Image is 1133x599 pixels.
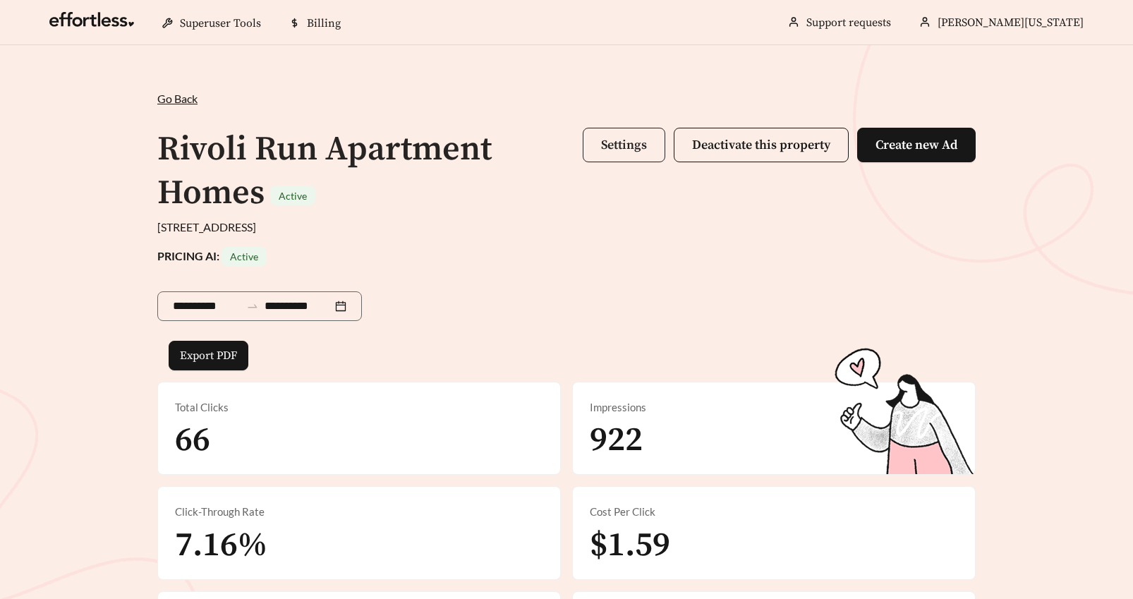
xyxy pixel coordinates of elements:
button: Export PDF [169,341,248,370]
span: Create new Ad [875,137,957,153]
a: Support requests [806,16,891,30]
span: swap-right [246,300,259,313]
div: Cost Per Click [590,504,958,520]
div: [STREET_ADDRESS] [157,219,976,236]
span: Export PDF [180,347,237,364]
span: Deactivate this property [692,137,830,153]
button: Settings [583,128,665,162]
button: Deactivate this property [674,128,849,162]
span: $1.59 [590,524,670,567]
div: Impressions [590,399,958,416]
span: to [246,300,259,313]
span: Settings [601,137,647,153]
span: Active [230,250,258,262]
span: Active [279,190,307,202]
span: Superuser Tools [180,16,261,30]
h1: Rivoli Run Apartment Homes [157,128,492,214]
span: [PERSON_NAME][US_STATE] [938,16,1084,30]
button: Create new Ad [857,128,976,162]
span: 7.16% [175,524,267,567]
span: Billing [307,16,341,30]
strong: PRICING AI: [157,249,267,262]
div: Total Clicks [175,399,543,416]
span: Go Back [157,92,198,105]
div: Click-Through Rate [175,504,543,520]
span: 922 [590,419,643,461]
span: 66 [175,419,210,461]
